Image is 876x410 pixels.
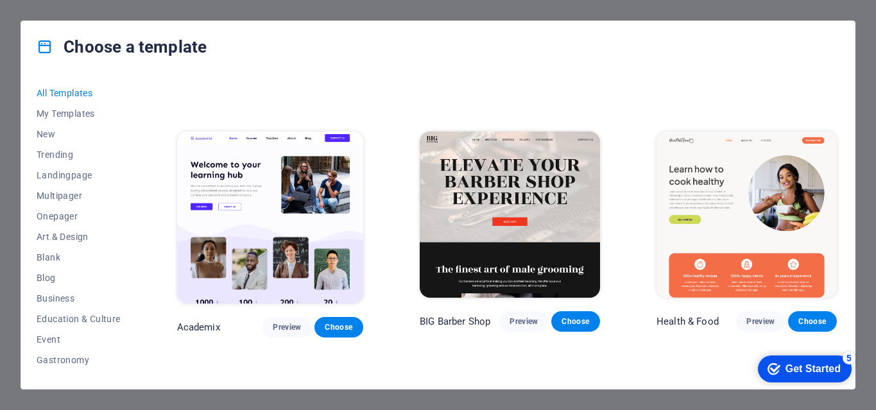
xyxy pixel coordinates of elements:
[37,309,121,329] button: Education & Culture
[38,14,93,26] div: Get Started
[37,185,121,206] button: Multipager
[746,316,775,327] span: Preview
[273,322,301,332] span: Preview
[37,293,121,303] span: Business
[37,247,121,268] button: Blank
[37,273,121,283] span: Blog
[10,6,104,33] div: Get Started 5 items remaining, 0% complete
[37,83,121,103] button: All Templates
[177,321,220,334] p: Academix
[37,370,121,391] button: Health
[95,3,108,15] div: 5
[499,311,548,332] button: Preview
[37,334,121,345] span: Event
[37,129,121,139] span: New
[37,252,121,262] span: Blank
[37,108,121,119] span: My Templates
[736,311,785,332] button: Preview
[37,350,121,370] button: Gastronomy
[37,103,121,124] button: My Templates
[37,37,207,57] h4: Choose a template
[37,288,121,309] button: Business
[420,132,600,298] img: BIG Barber Shop
[37,211,121,221] span: Onepager
[788,311,837,332] button: Choose
[37,124,121,144] button: New
[37,88,121,98] span: All Templates
[325,322,353,332] span: Choose
[37,329,121,350] button: Event
[510,316,538,327] span: Preview
[37,149,121,160] span: Trending
[314,317,363,337] button: Choose
[37,226,121,247] button: Art & Design
[37,191,121,201] span: Multipager
[37,144,121,165] button: Trending
[37,355,121,365] span: Gastronomy
[37,232,121,242] span: Art & Design
[657,132,837,298] img: Health & Food
[262,317,311,337] button: Preview
[798,316,827,327] span: Choose
[562,316,590,327] span: Choose
[37,206,121,226] button: Onepager
[37,170,121,180] span: Landingpage
[37,314,121,324] span: Education & Culture
[177,132,363,303] img: Academix
[551,311,600,332] button: Choose
[37,268,121,288] button: Blog
[37,165,121,185] button: Landingpage
[657,315,719,328] p: Health & Food
[420,315,490,328] p: BIG Barber Shop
